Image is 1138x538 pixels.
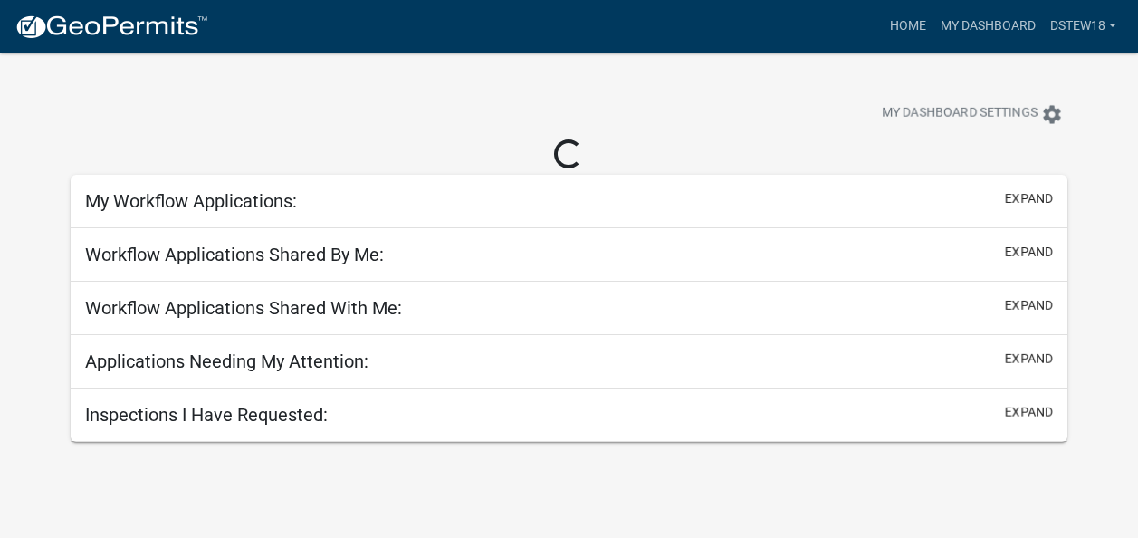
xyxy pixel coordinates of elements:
h5: My Workflow Applications: [85,190,297,212]
a: Home [883,9,933,43]
a: Dstew18 [1043,9,1124,43]
button: expand [1005,403,1053,422]
button: expand [1005,296,1053,315]
button: My Dashboard Settingssettings [867,96,1077,131]
span: My Dashboard Settings [882,103,1038,125]
button: expand [1005,350,1053,369]
button: expand [1005,243,1053,262]
h5: Inspections I Have Requested: [85,404,328,426]
h5: Workflow Applications Shared By Me: [85,244,384,265]
h5: Applications Needing My Attention: [85,351,368,372]
button: expand [1005,189,1053,208]
i: settings [1041,103,1063,125]
a: My Dashboard [933,9,1043,43]
h5: Workflow Applications Shared With Me: [85,297,402,319]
